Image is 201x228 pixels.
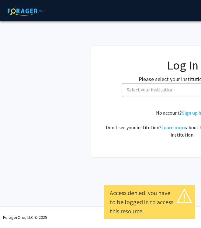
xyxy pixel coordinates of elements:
[5,6,47,16] img: ForagerOne Logo
[127,87,174,93] span: Select your institution
[110,188,189,216] div: Access denied, you have to be logged in to access this resource
[161,124,186,130] a: Learn more about bringing ForagerOne to your institution
[3,207,47,228] div: ForagerOne, LLC © 2025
